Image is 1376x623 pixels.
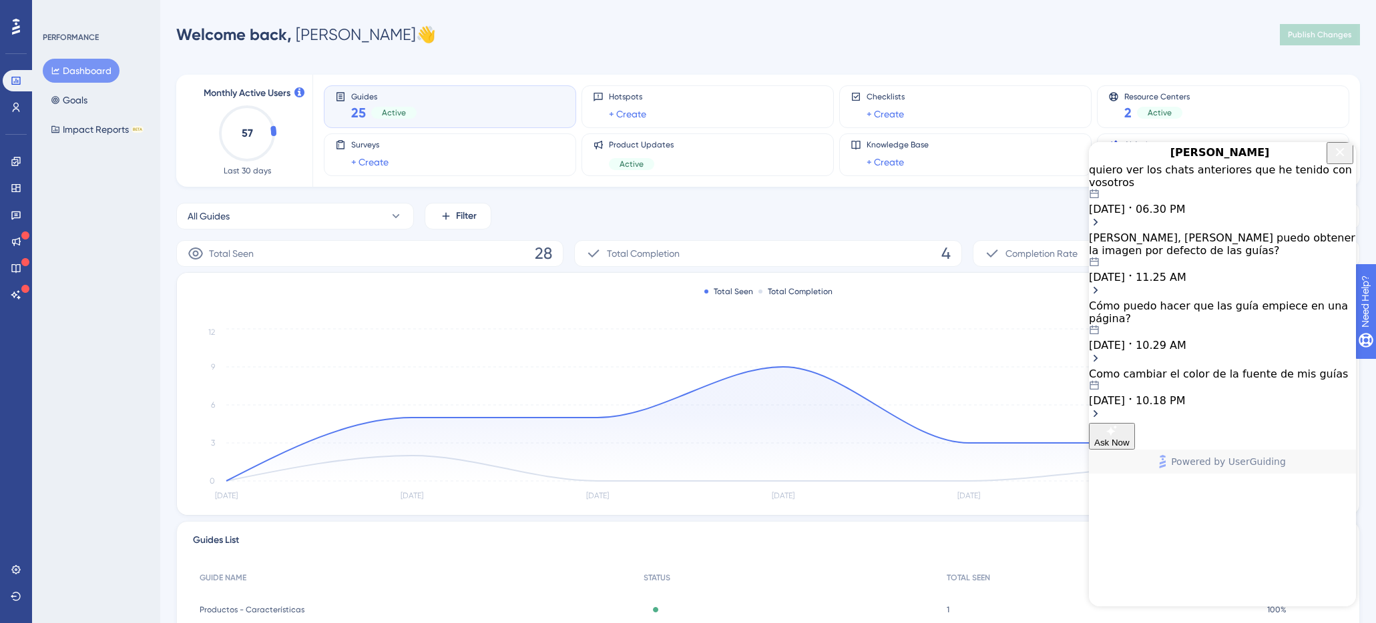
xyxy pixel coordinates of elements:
span: Checklists [867,91,905,102]
tspan: 0 [210,476,215,486]
span: TOTAL SEEN [947,572,990,583]
span: 4 [941,243,951,264]
tspan: 12 [208,328,215,337]
span: All Guides [188,208,230,224]
span: 100% [1267,604,1287,615]
span: Total Completion [607,245,680,261]
span: 1 [947,604,949,615]
span: Monthly Active Users [204,85,290,101]
a: + Create [351,154,389,170]
span: Surveys [351,139,389,150]
a: + Create [609,106,646,122]
span: Filter [456,208,477,224]
span: 2 [1124,103,1132,122]
tspan: [DATE] [215,491,238,500]
div: Total Seen [704,286,753,297]
span: Need Help? [31,3,83,19]
a: + Create [867,106,904,122]
span: AI Assistant [1124,139,1168,150]
span: Total Seen [209,245,254,261]
span: Knowledge Base [867,139,929,150]
span: STATUS [644,572,670,583]
span: Welcome back, [176,25,292,44]
div: [PERSON_NAME] 👋 [176,24,436,45]
span: 28 [535,243,552,264]
text: 57 [242,127,253,139]
span: Product Updates [609,139,674,150]
span: Productos - Características [200,604,304,615]
span: Completion Rate [1005,245,1078,261]
tspan: [DATE] [586,491,609,500]
span: Last 30 days [224,165,271,176]
a: + Create [867,154,904,170]
iframe: UserGuiding AI Assistant [1089,142,1356,606]
tspan: [DATE] [957,491,980,500]
button: Publish Changes [1280,24,1360,45]
tspan: [DATE] [401,491,423,500]
span: 25 [351,103,366,122]
span: Active [1148,107,1172,118]
span: Guides [351,91,417,101]
span: Publish Changes [1288,29,1352,40]
div: Total Completion [758,286,833,297]
button: Filter [425,203,491,229]
span: Active [620,159,644,169]
tspan: 6 [211,400,215,410]
span: Resource Centers [1124,91,1190,101]
tspan: [DATE] [772,491,794,500]
button: All Guides [176,203,414,229]
span: Active [382,107,406,118]
span: GUIDE NAME [200,572,246,583]
span: Guides List [193,532,239,554]
tspan: 3 [211,438,215,448]
span: Hotspots [609,91,646,102]
tspan: 9 [211,362,215,372]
